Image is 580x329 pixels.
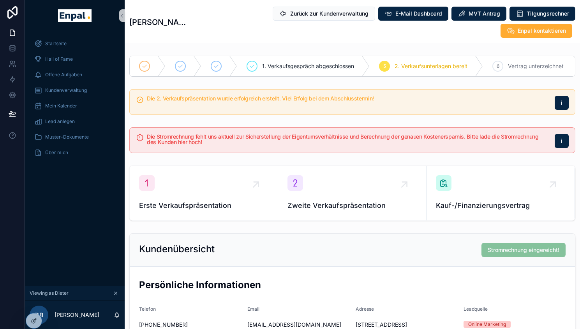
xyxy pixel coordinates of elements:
[30,146,120,160] a: Über mich
[497,63,499,69] span: 6
[395,62,467,70] span: 2. Verkaufsunterlagen bereit
[30,83,120,97] a: Kundenverwaltung
[30,68,120,82] a: Offene Aufgaben
[555,134,569,148] button: i
[45,40,67,47] span: Startseite
[509,7,575,21] button: Tilgungsrechner
[139,306,156,312] span: Telefon
[58,9,91,22] img: App logo
[45,72,82,78] span: Offene Aufgaben
[45,103,77,109] span: Mein Kalender
[468,321,506,328] div: Online Marketing
[395,10,442,18] span: E-Mail Dashboard
[139,321,241,329] span: [PHONE_NUMBER]
[30,99,120,113] a: Mein Kalender
[464,306,488,312] span: Leadquelle
[278,166,427,220] a: Zweite Verkaufspräsentation
[25,31,125,170] div: scrollable content
[55,311,99,319] p: [PERSON_NAME]
[527,10,569,18] span: Tilgungsrechner
[383,63,386,69] span: 5
[501,24,572,38] button: Enpal kontaktieren
[378,7,448,21] button: E-Mail Dashboard
[147,134,548,145] h5: Die Stromrechnung fehlt uns aktuell zur Sicherstellung der Eigentumsverhältnisse und Berechnung d...
[45,134,89,140] span: Muster-Dokumente
[139,278,566,291] h2: Persönliche Informationen
[30,114,120,128] a: Lead anlegen
[45,56,73,62] span: Hall of Fame
[30,290,69,296] span: Viewing as Dieter
[508,62,564,70] span: Vertrag unterzeichnet
[555,96,569,110] button: i
[130,166,278,220] a: Erste Verkaufspräsentation
[247,306,259,312] span: Email
[356,321,458,329] span: [STREET_ADDRESS]
[247,321,349,329] span: [EMAIL_ADDRESS][DOMAIN_NAME]
[30,37,120,51] a: Startseite
[147,96,548,101] h5: Die 2. Verkaufspräsentation wurde erfolgreich erstellt. Viel Erfolg bei dem Abschlusstermin!
[129,17,192,28] h1: [PERSON_NAME]
[262,62,354,70] span: 1. Verkaufsgespräch abgeschlossen
[451,7,506,21] button: MVT Antrag
[287,200,417,211] span: Zweite Verkaufspräsentation
[518,27,566,35] span: Enpal kontaktieren
[139,243,215,255] h2: Kundenübersicht
[436,200,565,211] span: Kauf-/Finanzierungsvertrag
[273,7,375,21] button: Zurück zur Kundenverwaltung
[139,200,268,211] span: Erste Verkaufspräsentation
[45,118,75,125] span: Lead anlegen
[35,310,44,320] span: DB
[30,52,120,66] a: Hall of Fame
[561,99,562,107] span: i
[30,130,120,144] a: Muster-Dokumente
[469,10,500,18] span: MVT Antrag
[45,150,68,156] span: Über mich
[356,306,374,312] span: Adresse
[427,166,575,220] a: Kauf-/Finanzierungsvertrag
[45,87,87,93] span: Kundenverwaltung
[561,137,562,145] span: i
[290,10,368,18] span: Zurück zur Kundenverwaltung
